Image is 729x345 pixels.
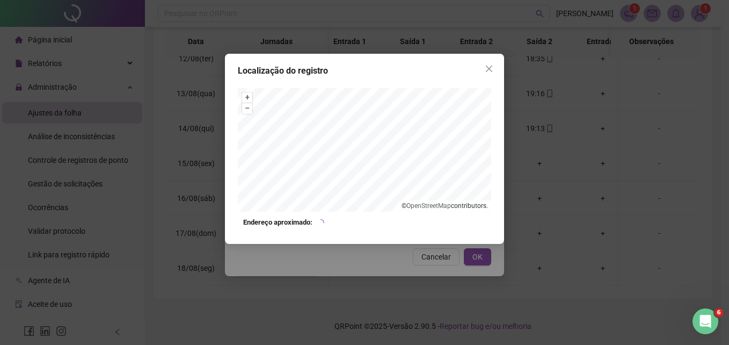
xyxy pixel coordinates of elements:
div: Localização do registro [238,64,491,77]
span: loading [316,218,325,227]
iframe: Intercom live chat [692,308,718,334]
strong: Endereço aproximado: [243,217,312,228]
a: OpenStreetMap [406,202,451,210]
span: 6 [715,308,723,317]
button: Close [480,60,498,77]
button: + [242,92,252,103]
button: – [242,103,252,113]
li: © contributors. [402,202,488,210]
span: close [485,64,493,73]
